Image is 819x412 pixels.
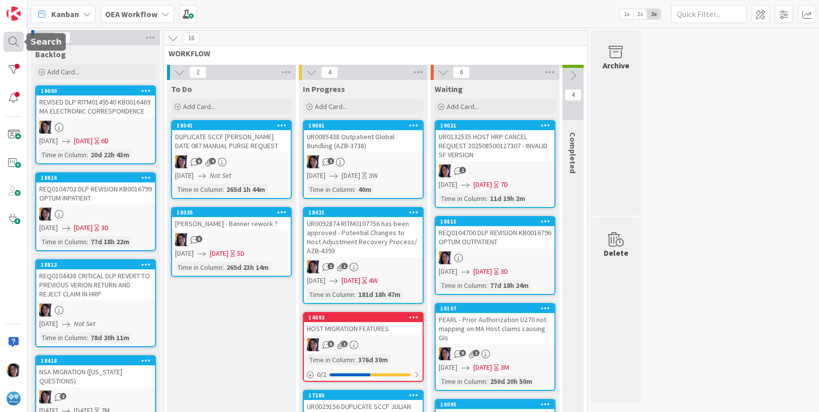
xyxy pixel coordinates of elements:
div: UR0132535 HOST HRP CANCEL REQUEST 202508500127307 - INVALID SF VERSION [436,130,554,161]
span: 1 [341,263,348,269]
img: TC [175,155,188,168]
div: Archive [603,59,629,71]
span: : [222,262,224,273]
div: TC [36,208,155,221]
img: TC [175,233,188,246]
div: 78d 20h 11m [88,332,132,343]
div: 77d 18h 22m [88,236,132,247]
div: 18418NSA MIGRATION ([US_STATE] QUESTIONS) [36,356,155,387]
div: REQ0104702 DLP REVISION KB0016799 OPTUM INPATIENT [36,182,155,204]
span: 9 [459,350,466,356]
div: 19031 [440,122,554,129]
div: Time in Column [439,280,486,291]
div: Time in Column [307,184,354,195]
div: NSA MIGRATION ([US_STATE] QUESTIONS) [36,365,155,387]
span: 9 [53,32,70,44]
div: 250d 20h 50m [487,376,535,387]
div: Time in Column [307,289,354,300]
div: 3D [501,266,508,277]
div: TC [36,303,155,317]
span: [DATE] [342,170,360,181]
div: 14693 [308,314,423,321]
div: 4W [369,275,378,286]
span: [DATE] [210,248,228,259]
div: UR0085438 Outpatient Global Bundling (AZB-3738) [304,130,423,152]
span: 1 [327,263,334,269]
span: 16 [183,32,200,44]
div: 14693 [304,313,423,322]
img: TC [307,260,320,273]
div: Time in Column [307,354,354,365]
div: 0/2 [304,368,423,381]
span: To Do [171,84,192,94]
img: TC [307,155,320,168]
div: DUPLICATE SCCF [PERSON_NAME] DATE 087 MANUAL PURGE REQUEST [172,130,291,152]
div: 18107 [436,304,554,313]
span: 6 [196,158,202,164]
img: TC [439,251,452,264]
div: 6D [101,136,109,146]
div: 19031 [436,121,554,130]
span: : [486,376,487,387]
div: 40m [356,184,374,195]
span: [DATE] [439,362,457,373]
div: 17285 [308,392,423,399]
div: Time in Column [175,262,222,273]
div: Time in Column [439,376,486,387]
span: : [87,236,88,247]
span: [DATE] [307,275,325,286]
div: 18815 [440,218,554,225]
span: : [354,184,356,195]
span: [DATE] [342,275,360,286]
span: [DATE] [74,136,93,146]
span: Add Card... [447,102,479,111]
div: 376d 30m [356,354,390,365]
span: 1 [473,350,479,356]
span: [DATE] [39,319,58,329]
div: 181d 18h 47m [356,289,403,300]
span: Waiting [435,84,463,94]
div: Time in Column [39,149,87,160]
span: [DATE] [473,179,492,190]
div: REVISED DLP RITM0149540 KB0016469 MA ELECTRONIC CORRESPONDENCE [36,95,155,118]
div: Time in Column [175,184,222,195]
div: UR0092874 RITM0107756 has been approved - Potential Changes to Host Adjustment Recovery Process/ ... [304,217,423,257]
div: Time in Column [39,332,87,343]
div: 5D [237,248,244,259]
div: 20d 22h 43m [88,149,132,160]
div: 17285 [304,391,423,400]
span: [DATE] [74,223,93,233]
i: Not Set [210,171,231,180]
span: 5 [327,341,334,347]
img: Visit kanbanzone.com [7,7,21,21]
div: TC [436,347,554,360]
span: 2 [189,66,206,78]
div: 18418 [36,356,155,365]
b: OEA Workflow [105,9,157,19]
div: 18813REQ0104438 CRITICAL DLP REVERT TO PREVIOUS VERION RETURN AND REJECT CLAIM IN HRP [36,260,155,300]
div: 18816REQ0104702 DLP REVISION KB0016799 OPTUM INPATIENT [36,173,155,204]
div: TC [436,164,554,177]
div: 18095 [436,400,554,409]
span: 4 [564,89,582,101]
div: 18421 [304,208,423,217]
img: TC [439,164,452,177]
div: TC [36,121,155,134]
div: TC [436,251,554,264]
div: 18041 [172,121,291,130]
img: TC [439,347,452,360]
span: [DATE] [175,248,194,259]
div: 265d 1h 44m [224,184,268,195]
span: [DATE] [473,266,492,277]
div: 18421UR0092874 RITM0107756 has been approved - Potential Changes to Host Adjustment Recovery Proc... [304,208,423,257]
img: TC [7,363,21,377]
span: 1 [327,158,334,164]
div: 18035 [172,208,291,217]
div: 18421 [308,209,423,216]
div: TC [304,155,423,168]
span: Add Card... [315,102,347,111]
div: 18041 [177,122,291,129]
span: : [222,184,224,195]
span: In Progress [303,84,345,94]
span: : [486,193,487,204]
